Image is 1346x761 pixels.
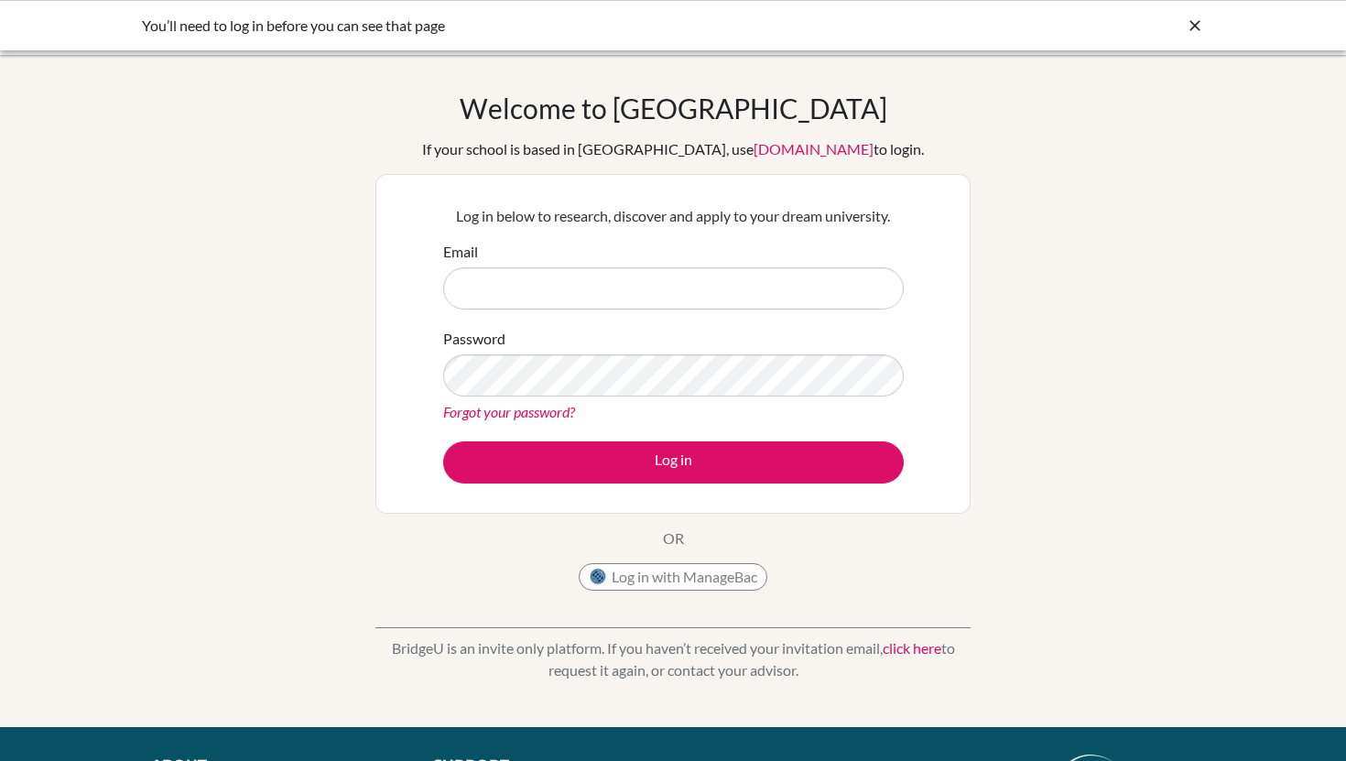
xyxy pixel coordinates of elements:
a: Forgot your password? [443,403,575,420]
label: Password [443,328,505,350]
a: [DOMAIN_NAME] [754,140,874,158]
button: Log in with ManageBac [579,563,767,591]
label: Email [443,241,478,263]
div: You’ll need to log in before you can see that page [142,15,929,37]
p: OR [663,527,684,549]
button: Log in [443,441,904,484]
p: Log in below to research, discover and apply to your dream university. [443,205,904,227]
h1: Welcome to [GEOGRAPHIC_DATA] [460,92,887,125]
a: click here [883,639,941,657]
p: BridgeU is an invite only platform. If you haven’t received your invitation email, to request it ... [375,637,971,681]
div: If your school is based in [GEOGRAPHIC_DATA], use to login. [422,138,924,160]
